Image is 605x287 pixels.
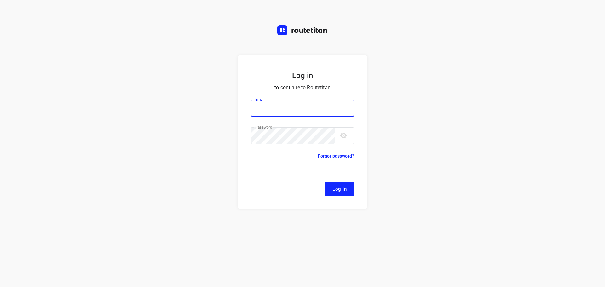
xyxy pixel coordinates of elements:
span: Log In [332,185,347,193]
h5: Log in [251,71,354,81]
button: Log In [325,182,354,196]
p: Forgot password? [318,152,354,160]
p: to continue to Routetitan [251,83,354,92]
button: toggle password visibility [337,129,350,142]
img: Routetitan [277,25,328,35]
